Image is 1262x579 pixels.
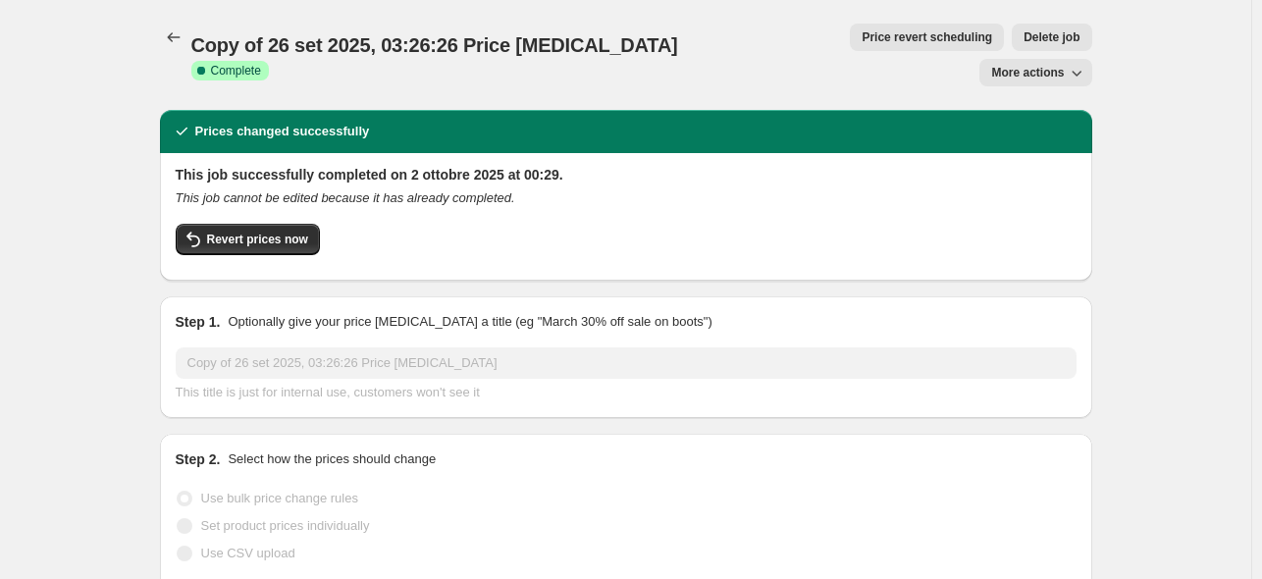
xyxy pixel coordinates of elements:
span: Use bulk price change rules [201,491,358,505]
span: Use CSV upload [201,546,295,560]
h2: This job successfully completed on 2 ottobre 2025 at 00:29. [176,165,1077,184]
span: Price revert scheduling [862,29,992,45]
button: Delete job [1012,24,1091,51]
h2: Step 1. [176,312,221,332]
p: Select how the prices should change [228,449,436,469]
button: Revert prices now [176,224,320,255]
span: Delete job [1024,29,1079,45]
button: More actions [979,59,1091,86]
input: 30% off holiday sale [176,347,1077,379]
span: Set product prices individually [201,518,370,533]
span: Copy of 26 set 2025, 03:26:26 Price [MEDICAL_DATA] [191,34,678,56]
span: Complete [211,63,261,79]
span: More actions [991,65,1064,80]
h2: Step 2. [176,449,221,469]
button: Price revert scheduling [850,24,1004,51]
i: This job cannot be edited because it has already completed. [176,190,515,205]
span: Revert prices now [207,232,308,247]
button: Price change jobs [160,24,187,51]
h2: Prices changed successfully [195,122,370,141]
span: This title is just for internal use, customers won't see it [176,385,480,399]
p: Optionally give your price [MEDICAL_DATA] a title (eg "March 30% off sale on boots") [228,312,711,332]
